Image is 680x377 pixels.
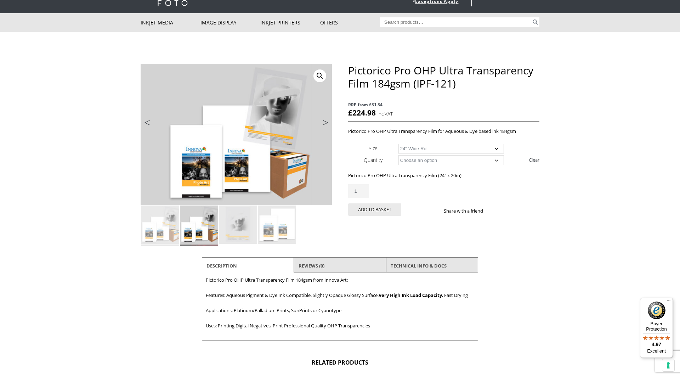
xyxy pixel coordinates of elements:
[260,13,320,32] a: Inkjet Printers
[313,69,326,82] a: View full-screen image gallery
[379,292,442,298] strong: Very High Ink Load Capacity
[492,208,497,214] img: facebook sharing button
[299,259,324,272] a: Reviews (0)
[662,359,674,371] button: Your consent preferences for tracking technologies
[640,298,673,358] button: Trusted Shops TrustmarkBuyer Protection4.97Excellent
[320,13,380,32] a: Offers
[141,13,200,32] a: Inkjet Media
[219,206,257,244] img: Pictorico Pro OHP Ultra Transparency Film 184gsm (IPF-121) - Image 3
[141,206,179,244] img: Pictorico Pro OHP Ultra Transparency Film 184gsm (IPF-121)
[640,348,673,354] p: Excellent
[200,13,260,32] a: Image Display
[348,171,539,180] p: Pictorico Pro OHP Ultra Transparency Film (24″ x 20m)
[500,208,506,214] img: twitter sharing button
[348,127,539,135] p: Pictorico Pro OHP Ultra Transparency Film for Aqueous & Dye based ink 184gsm
[206,306,474,315] p: Applications: Platinum/Palladium Prints, SunPrints or Cyanotype
[369,145,378,152] label: Size
[531,17,539,27] button: Search
[444,207,492,215] p: Share with a friend
[348,184,369,198] input: Product quantity
[364,157,382,163] label: Quantity
[141,359,539,370] h2: Related products
[206,276,474,284] p: Pictorico Pro OHP Ultra Transparency Film 184gsm from Innova Art:
[640,321,673,332] p: Buyer Protection
[509,208,514,214] img: email sharing button
[180,244,218,283] img: Pictorico Pro OHP Ultra Transparency Film 184gsm (IPF-121) - Image 6
[529,154,539,165] a: Clear options
[648,302,665,319] img: Trusted Shops Trustmark
[664,298,673,306] button: Menu
[380,17,532,27] input: Search products…
[206,322,474,330] p: Uses: Printing Digital Negatives, Print Professional Quality OHP Transparencies
[206,291,474,299] p: Features: Aqueous Pigment & Dye Ink Compatible, Slightly Opaque Glossy Surface, , Fast Drying
[141,244,179,283] img: Pictorico Pro OHP Ultra Transparency Film 184gsm (IPF-121) - Image 5
[348,64,539,90] h1: Pictorico Pro OHP Ultra Transparency Film 184gsm (IPF-121)
[206,259,237,272] a: Description
[391,259,447,272] a: TECHNICAL INFO & DOCS
[652,342,661,347] span: 4.97
[258,206,296,244] img: Pictorico Pro OHP Ultra Transparency Film 184gsm (IPF-121) - Image 4
[348,108,376,118] bdi: 224.98
[348,203,401,216] button: Add to basket
[348,108,352,118] span: £
[180,206,218,244] img: Pictorico Pro OHP Ultra Transparency Film 184gsm (IPF-121) - Image 2
[348,101,539,109] span: RRP from £31.34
